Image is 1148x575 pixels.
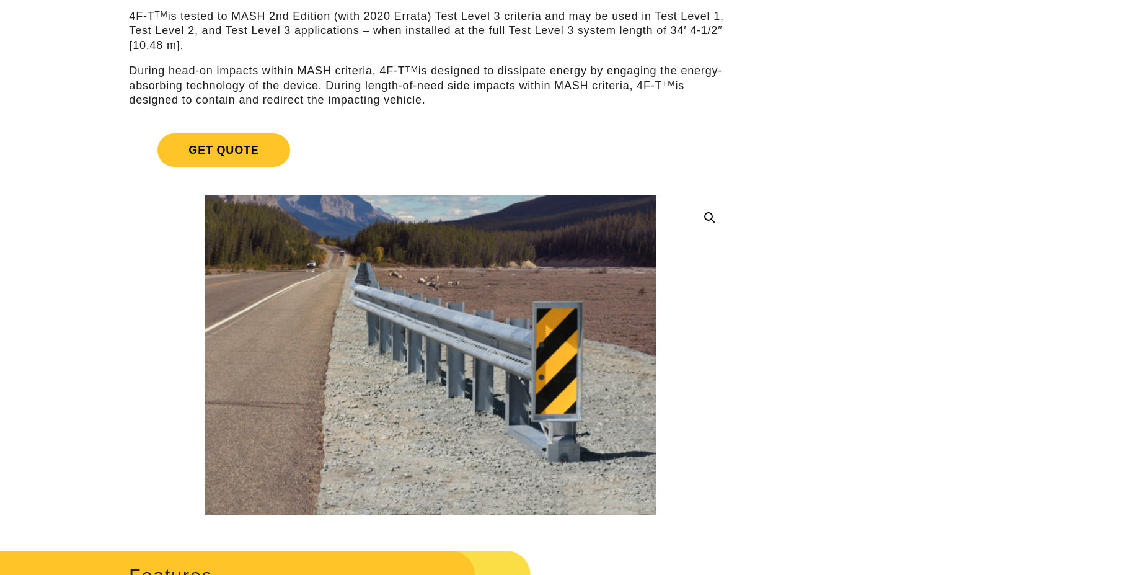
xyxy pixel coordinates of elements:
sup: TM [662,79,675,88]
sup: TM [155,9,168,19]
span: Get Quote [157,133,289,167]
a: Get Quote [129,118,731,182]
p: During head-on impacts within MASH criteria, 4F-T is designed to dissipate energy by engaging the... [129,64,731,107]
sup: TM [405,65,418,74]
p: 4F-T is tested to MASH 2nd Edition (with 2020 Errata) Test Level 3 criteria and may be used in Te... [129,9,731,53]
